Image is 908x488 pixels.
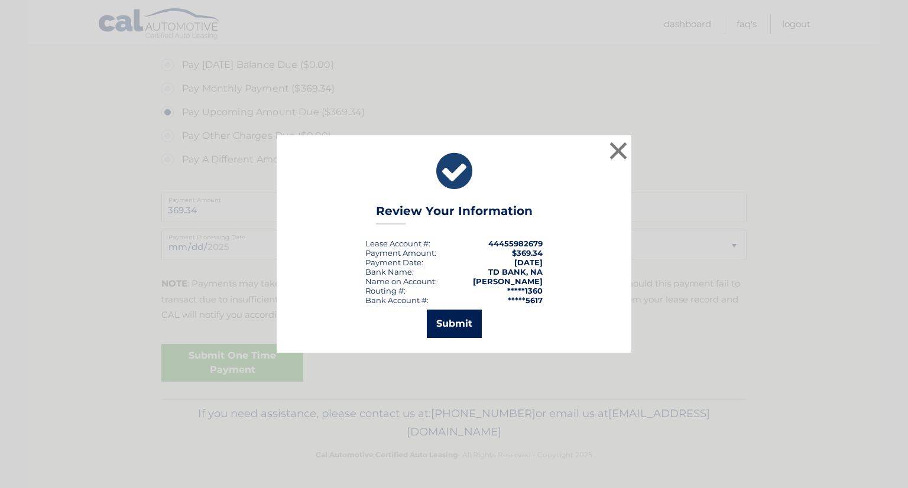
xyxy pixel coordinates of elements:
[607,139,630,162] button: ×
[376,204,533,225] h3: Review Your Information
[488,267,543,276] strong: TD BANK, NA
[488,239,543,248] strong: 44455982679
[365,295,429,305] div: Bank Account #:
[365,248,436,258] div: Payment Amount:
[427,310,482,338] button: Submit
[473,276,543,286] strong: [PERSON_NAME]
[514,258,543,267] span: [DATE]
[365,258,421,267] span: Payment Date
[365,276,437,286] div: Name on Account:
[365,286,406,295] div: Routing #:
[365,258,423,267] div: :
[365,239,430,248] div: Lease Account #:
[365,267,414,276] div: Bank Name:
[512,248,543,258] span: $369.34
